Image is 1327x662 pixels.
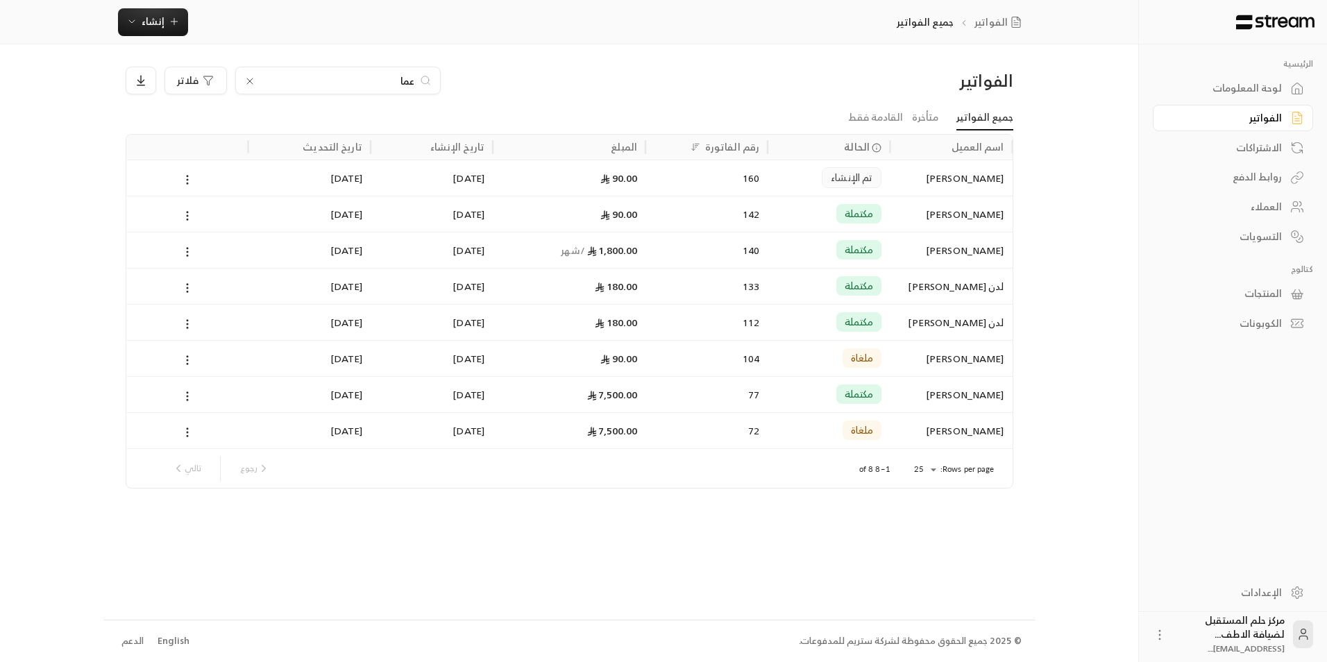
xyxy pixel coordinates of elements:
[1153,194,1313,221] a: العملاء
[1170,81,1282,95] div: لوحة المعلومات
[654,305,759,340] div: 112
[379,196,484,232] div: [DATE]
[956,105,1013,130] a: جميع الفواتير
[501,196,637,232] div: 90.00
[257,413,362,448] div: [DATE]
[898,341,1004,376] div: [PERSON_NAME]
[898,305,1004,340] div: لدن [PERSON_NAME]
[1170,230,1282,244] div: التسويات
[1175,613,1285,655] div: مركز حلم المستقبل لضيافة الاطف...
[801,69,1013,92] div: الفواتير
[561,241,585,259] span: / شهر
[501,160,637,196] div: 90.00
[257,232,362,268] div: [DATE]
[257,305,362,340] div: [DATE]
[654,377,759,412] div: 77
[1153,264,1313,275] p: كتالوج
[799,634,1022,648] div: © 2025 جميع الحقوق محفوظة لشركة ستريم للمدفوعات.
[952,138,1004,155] div: اسم العميل
[845,243,874,257] span: مكتملة
[501,269,637,304] div: 180.00
[118,8,188,36] button: إنشاء
[898,196,1004,232] div: [PERSON_NAME]
[501,413,637,448] div: 7,500.00
[898,160,1004,196] div: [PERSON_NAME]
[501,305,637,340] div: 180.00
[898,377,1004,412] div: [PERSON_NAME]
[845,315,874,329] span: مكتملة
[851,351,874,365] span: ملغاة
[1208,641,1285,656] span: [EMAIL_ADDRESS]....
[117,629,149,654] a: الدعم
[1153,75,1313,102] a: لوحة المعلومات
[611,138,637,155] div: المبلغ
[1153,105,1313,132] a: الفواتير
[379,377,484,412] div: [DATE]
[257,377,362,412] div: [DATE]
[430,138,484,155] div: تاريخ الإنشاء
[379,341,484,376] div: [DATE]
[158,634,189,648] div: English
[1153,164,1313,191] a: روابط الدفع
[177,76,198,85] span: فلاتر
[1170,141,1282,155] div: الاشتراكات
[654,160,759,196] div: 160
[1170,170,1282,184] div: روابط الدفع
[501,232,637,268] div: 1,800.00
[1153,58,1313,69] p: الرئيسية
[845,279,874,293] span: مكتملة
[897,15,954,29] p: جميع الفواتير
[1153,310,1313,337] a: الكوبونات
[851,423,874,437] span: ملغاة
[379,413,484,448] div: [DATE]
[1153,280,1313,307] a: المنتجات
[654,269,759,304] div: 133
[1170,316,1282,330] div: الكوبونات
[844,139,870,154] span: الحالة
[164,67,227,94] button: فلاتر
[687,139,704,155] button: Sort
[897,15,1026,29] nav: breadcrumb
[831,171,872,185] span: تم الإنشاء
[654,196,759,232] div: 142
[705,138,759,155] div: رقم الفاتورة
[257,341,362,376] div: [DATE]
[1153,134,1313,161] a: الاشتراكات
[303,138,362,155] div: تاريخ التحديث
[907,461,940,478] div: 25
[379,305,484,340] div: [DATE]
[501,377,637,412] div: 7,500.00
[912,105,938,130] a: متأخرة
[654,341,759,376] div: 104
[974,15,1027,29] a: الفواتير
[257,196,362,232] div: [DATE]
[257,160,362,196] div: [DATE]
[142,12,164,30] span: إنشاء
[898,269,1004,304] div: لدن [PERSON_NAME]
[654,232,759,268] div: 140
[898,413,1004,448] div: [PERSON_NAME]
[898,232,1004,268] div: [PERSON_NAME]
[1153,223,1313,250] a: التسويات
[845,207,874,221] span: مكتملة
[379,269,484,304] div: [DATE]
[1153,579,1313,606] a: الإعدادات
[1170,586,1282,600] div: الإعدادات
[848,105,903,130] a: القادمة فقط
[859,464,890,475] p: 1–8 of 8
[1170,200,1282,214] div: العملاء
[379,160,484,196] div: [DATE]
[379,232,484,268] div: [DATE]
[261,73,415,88] input: ابحث باسم العميل أو رقم الهاتف
[940,464,995,475] p: Rows per page:
[654,413,759,448] div: 72
[845,387,874,401] span: مكتملة
[1170,287,1282,300] div: المنتجات
[1170,111,1282,125] div: الفواتير
[257,269,362,304] div: [DATE]
[501,341,637,376] div: 90.00
[1235,15,1316,30] img: Logo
